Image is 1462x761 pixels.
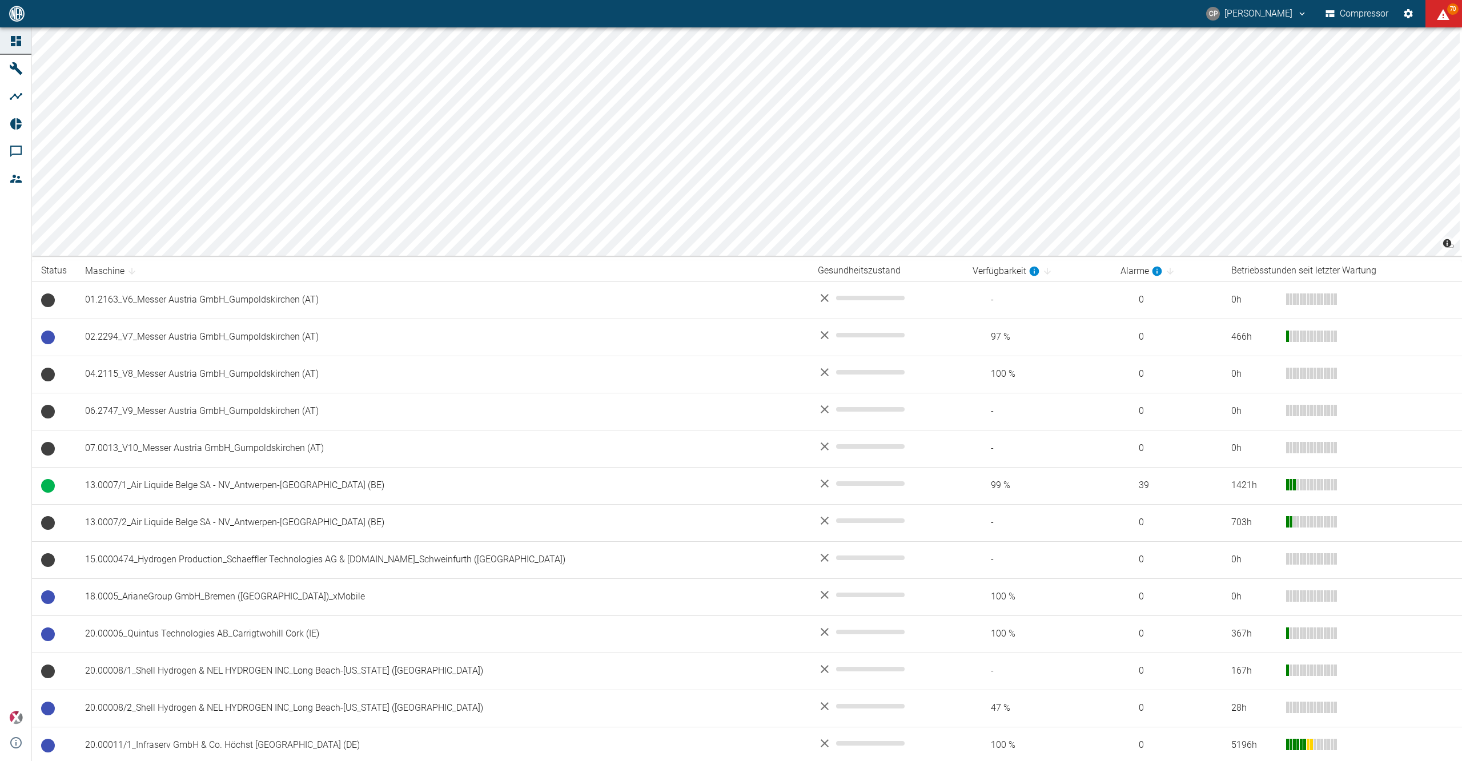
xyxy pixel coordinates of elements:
[1120,590,1213,603] span: 0
[973,264,1040,278] div: berechnet für die letzten 7 Tage
[76,281,809,319] td: 01.2163_V6_Messer Austria GmbH_Gumpoldskirchen (AT)
[1204,3,1309,24] button: christoph.palm@neuman-esser.com
[41,479,55,493] span: Betrieb
[973,516,1102,529] span: -
[973,405,1102,418] span: -
[41,665,55,678] span: Keine Daten
[973,590,1102,603] span: 100 %
[818,625,954,639] div: No data
[1231,665,1277,678] div: 167 h
[41,442,55,456] span: Keine Daten
[41,516,55,530] span: Keine Daten
[818,365,954,379] div: No data
[973,368,1102,381] span: 100 %
[1231,405,1277,418] div: 0 h
[973,665,1102,678] span: -
[973,293,1102,307] span: -
[41,627,55,641] span: Betriebsbereit
[32,27,1460,256] canvas: Map
[818,477,954,490] div: No data
[1231,516,1277,529] div: 703 h
[809,260,963,281] th: Gesundheitszustand
[1120,442,1213,455] span: 0
[1120,739,1213,752] span: 0
[818,551,954,565] div: No data
[1231,331,1277,344] div: 466 h
[1231,442,1277,455] div: 0 h
[41,739,55,752] span: Betriebsbereit
[32,260,76,281] th: Status
[41,702,55,715] span: Betriebsbereit
[1120,479,1213,492] span: 39
[1120,293,1213,307] span: 0
[818,662,954,676] div: No data
[1231,553,1277,566] div: 0 h
[41,331,55,344] span: Betriebsbereit
[1323,3,1391,24] button: Compressor
[1120,553,1213,566] span: 0
[41,405,55,418] span: Keine Daten
[41,553,55,567] span: Keine Daten
[818,736,954,750] div: No data
[76,393,809,430] td: 06.2747_V9_Messer Austria GmbH_Gumpoldskirchen (AT)
[1120,516,1213,529] span: 0
[76,653,809,690] td: 20.00008/1_Shell Hydrogen & NEL HYDROGEN INC_Long Beach-[US_STATE] ([GEOGRAPHIC_DATA])
[1120,368,1213,381] span: 0
[76,615,809,653] td: 20.00006_Quintus Technologies AB_Carrigtwohill Cork (IE)
[85,264,139,278] span: Maschine
[41,293,55,307] span: Keine Daten
[1206,7,1220,21] div: CP
[76,356,809,393] td: 04.2115_V8_Messer Austria GmbH_Gumpoldskirchen (AT)
[76,504,809,541] td: 13.0007/2_Air Liquide Belge SA - NV_Antwerpen-[GEOGRAPHIC_DATA] (BE)
[1231,702,1277,715] div: 28 h
[76,319,809,356] td: 02.2294_V7_Messer Austria GmbH_Gumpoldskirchen (AT)
[1398,3,1419,24] button: Einstellungen
[973,627,1102,641] span: 100 %
[818,291,954,305] div: No data
[76,578,809,615] td: 18.0005_ArianeGroup GmbH_Bremen ([GEOGRAPHIC_DATA])_xMobile
[1231,739,1277,752] div: 5196 h
[973,553,1102,566] span: -
[8,6,26,21] img: logo
[1231,590,1277,603] div: 0 h
[973,479,1102,492] span: 99 %
[973,702,1102,715] span: 47 %
[1120,627,1213,641] span: 0
[9,711,23,724] img: Xplore Logo
[1447,3,1459,15] span: 70
[76,467,809,504] td: 13.0007/1_Air Liquide Belge SA - NV_Antwerpen-[GEOGRAPHIC_DATA] (BE)
[76,541,809,578] td: 15.0000474_Hydrogen Production_Schaeffler Technologies AG & [DOMAIN_NAME]_Schweinfurth ([GEOGRAPH...
[1231,479,1277,492] div: 1421 h
[1120,665,1213,678] span: 0
[818,440,954,453] div: No data
[1231,293,1277,307] div: 0 h
[1222,260,1462,281] th: Betriebsstunden seit letzter Wartung
[76,690,809,727] td: 20.00008/2_Shell Hydrogen & NEL HYDROGEN INC_Long Beach-[US_STATE] ([GEOGRAPHIC_DATA])
[973,739,1102,752] span: 100 %
[1231,627,1277,641] div: 367 h
[818,402,954,416] div: No data
[1120,331,1213,344] span: 0
[818,514,954,528] div: No data
[973,442,1102,455] span: -
[1120,702,1213,715] span: 0
[818,328,954,342] div: No data
[1231,368,1277,381] div: 0 h
[41,590,55,604] span: Betriebsbereit
[1120,264,1163,278] div: berechnet für die letzten 7 Tage
[973,331,1102,344] span: 97 %
[76,430,809,467] td: 07.0013_V10_Messer Austria GmbH_Gumpoldskirchen (AT)
[1120,405,1213,418] span: 0
[818,588,954,602] div: No data
[818,699,954,713] div: No data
